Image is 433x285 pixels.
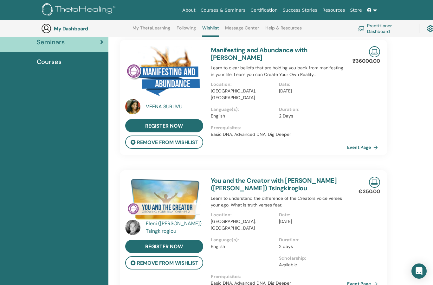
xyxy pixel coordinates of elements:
[125,136,203,149] button: remove from wishlist
[211,124,347,131] p: Prerequisites :
[41,23,51,34] img: generic-user-icon.jpg
[211,237,275,243] p: Language(s) :
[125,177,203,222] img: You and the Creator
[37,37,65,47] span: Seminars
[211,176,337,192] a: You and the Creator with [PERSON_NAME] ([PERSON_NAME]) Tsingkiroglou
[211,113,275,119] p: English
[42,3,118,17] img: logo.png
[211,106,275,113] p: Language(s) :
[225,25,259,35] a: Message Center
[279,255,343,262] p: Scholarship :
[358,22,411,35] a: Practitioner Dashboard
[125,240,203,253] a: register now
[347,142,380,152] a: Event Page
[211,65,347,78] p: Learn to clear beliefs that are holding you back from manifesting in your life. Learn you can Cre...
[369,177,380,188] img: Live Online Seminar
[125,46,203,101] img: Manifesting and Abundance
[411,263,427,279] div: Open Intercom Messenger
[211,88,275,101] p: [GEOGRAPHIC_DATA], [GEOGRAPHIC_DATA]
[180,4,198,16] a: About
[248,4,280,16] a: Certification
[125,220,140,235] img: default.jpg
[37,57,61,66] span: Courses
[177,25,196,35] a: Following
[54,26,117,32] h3: My Dashboard
[265,25,302,35] a: Help & Resources
[211,273,347,280] p: Prerequisites :
[211,218,275,231] p: [GEOGRAPHIC_DATA], [GEOGRAPHIC_DATA]
[279,88,343,94] p: [DATE]
[358,26,365,31] img: chalkboard-teacher.svg
[279,212,343,218] p: Date :
[369,46,380,57] img: Live Online Seminar
[146,103,204,111] a: VEENA SURUVU
[279,218,343,225] p: [DATE]
[320,4,348,16] a: Resources
[198,4,248,16] a: Courses & Seminars
[211,212,275,218] p: Location :
[146,220,204,235] a: Eleni ([PERSON_NAME]) Tsingkiroglou
[279,106,343,113] p: Duration :
[279,81,343,88] p: Date :
[211,81,275,88] p: Location :
[125,99,140,114] img: default.jpg
[202,25,219,37] a: Wishlist
[211,243,275,250] p: English
[211,131,347,138] p: Basic DNA, Advanced DNA, Dig Deeper
[279,243,343,250] p: 2 days
[125,119,203,132] a: register now
[145,243,183,250] span: register now
[145,123,183,129] span: register now
[359,188,380,195] p: €350.00
[132,25,170,35] a: My ThetaLearning
[348,4,365,16] a: Store
[211,195,347,208] p: Learn to understand the difference of the Creators voice verses your ego. What is truth verses fear.
[280,4,320,16] a: Success Stories
[279,262,343,268] p: Available
[211,46,307,62] a: Manifesting and Abundance with [PERSON_NAME]
[279,237,343,243] p: Duration :
[125,256,203,269] button: remove from wishlist
[279,113,343,119] p: 2 Days
[352,57,380,65] p: ₹36000.00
